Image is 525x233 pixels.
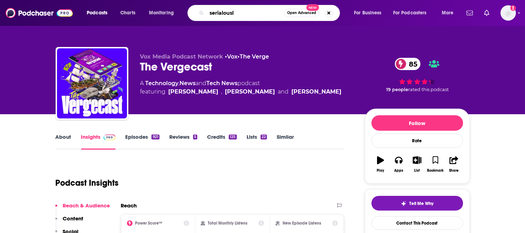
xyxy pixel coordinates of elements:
svg: Add a profile image [510,5,516,11]
div: Play [377,169,384,173]
input: Search podcasts, credits, & more... [207,7,284,19]
span: 85 [402,58,421,70]
button: Content [55,215,84,228]
p: Reach & Audience [63,202,110,209]
a: Contact This Podcast [371,216,463,230]
img: tell me why sparkle [401,201,406,206]
a: Technology [146,80,179,87]
a: About [56,133,71,150]
div: Rate [371,133,463,148]
div: 22 [261,135,267,139]
div: 921 [151,135,159,139]
button: Show profile menu [501,5,516,21]
span: , [179,80,180,87]
a: [PERSON_NAME] [169,88,219,96]
span: Tell Me Why [409,201,433,206]
a: Credits125 [207,133,236,150]
span: and [196,80,207,87]
span: Vox Media Podcast Network [140,53,224,60]
span: featuring [140,88,342,96]
img: User Profile [501,5,516,21]
button: List [408,152,426,177]
button: Apps [390,152,408,177]
a: Reviews5 [169,133,197,150]
button: Share [445,152,463,177]
span: Podcasts [87,8,107,18]
button: open menu [389,7,437,19]
a: The Verge [240,53,269,60]
a: Similar [277,133,294,150]
h2: Reach [121,202,137,209]
button: Play [371,152,390,177]
p: Content [63,215,84,222]
span: More [442,8,454,18]
h2: Power Score™ [135,221,163,226]
div: Share [449,169,459,173]
a: Alex Cranz [292,88,342,96]
div: Bookmark [427,169,444,173]
button: open menu [144,7,183,19]
a: Tech News [207,80,238,87]
span: Charts [120,8,135,18]
span: and [278,88,289,96]
span: • [238,53,269,60]
button: Bookmark [426,152,445,177]
div: 125 [229,135,236,139]
span: New [306,4,319,11]
h2: Total Monthly Listens [208,221,247,226]
a: Lists22 [247,133,267,150]
a: Nilay Patel [225,88,275,96]
h1: Podcast Insights [56,178,119,188]
span: 19 people [386,87,409,92]
div: Apps [394,169,403,173]
button: tell me why sparkleTell Me Why [371,196,463,211]
a: News [180,80,196,87]
button: open menu [82,7,116,19]
a: InsightsPodchaser Pro [81,133,116,150]
div: Search podcasts, credits, & more... [194,5,347,21]
a: Show notifications dropdown [481,7,492,19]
div: A podcast [140,79,342,96]
button: open menu [437,7,462,19]
button: Open AdvancedNew [284,9,319,17]
span: rated this podcast [409,87,449,92]
a: Vox [227,53,238,60]
button: Reach & Audience [55,202,110,215]
button: open menu [349,7,390,19]
span: For Podcasters [393,8,427,18]
div: 85 19 peoplerated this podcast [365,53,470,97]
img: Podchaser Pro [104,135,116,140]
a: Show notifications dropdown [464,7,476,19]
span: Monitoring [149,8,174,18]
h2: New Episode Listens [283,221,321,226]
span: Logged in as ABolliger [501,5,516,21]
a: 85 [395,58,421,70]
span: Open Advanced [287,11,316,15]
a: Charts [116,7,140,19]
img: Podchaser - Follow, Share and Rate Podcasts [6,6,73,20]
span: For Business [354,8,382,18]
a: Episodes921 [125,133,159,150]
span: • [225,53,238,60]
div: List [414,169,420,173]
span: , [221,88,222,96]
div: 5 [193,135,197,139]
button: Follow [371,115,463,131]
img: The Vergecast [57,48,127,118]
